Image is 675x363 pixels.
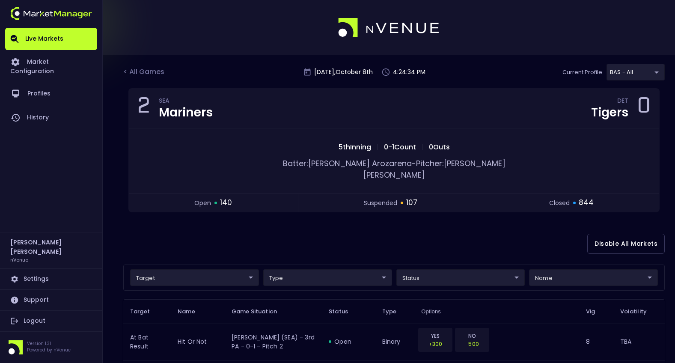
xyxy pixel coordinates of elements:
[419,142,426,152] span: |
[364,199,397,208] span: suspended
[412,158,416,169] span: -
[461,340,484,348] p: -500
[414,299,579,324] th: Options
[10,238,92,256] h2: [PERSON_NAME] [PERSON_NAME]
[338,18,440,38] img: logo
[123,324,171,360] td: At Bat Result
[10,7,92,20] img: logo
[178,308,206,315] span: Name
[529,269,658,286] div: target
[5,82,97,106] a: Profiles
[613,324,665,360] td: TBA
[620,308,658,315] span: Volatility
[396,269,525,286] div: target
[579,197,594,208] span: 844
[27,340,71,347] p: Version 1.31
[159,98,213,105] div: SEA
[5,106,97,130] a: History
[375,324,415,360] td: binary
[130,269,259,286] div: target
[393,68,425,77] p: 4:24:34 PM
[159,107,213,119] div: Mariners
[374,142,381,152] span: |
[579,324,613,360] td: 8
[336,142,374,152] span: 5th Inning
[426,142,452,152] span: 0 Outs
[5,269,97,289] a: Settings
[381,142,419,152] span: 0 - 1 Count
[637,95,651,121] div: 0
[5,311,97,331] a: Logout
[5,290,97,310] a: Support
[406,197,417,208] span: 107
[549,199,570,208] span: closed
[123,67,166,78] div: < All Games
[220,197,232,208] span: 140
[617,98,628,105] div: DET
[171,324,225,360] td: hit or not
[424,332,447,340] p: YES
[363,158,506,180] span: Pitcher: [PERSON_NAME] [PERSON_NAME]
[461,332,484,340] p: NO
[225,324,322,360] td: [PERSON_NAME] (SEA) - 3rd PA - 0-1 - Pitch 2
[232,308,288,315] span: Game Situation
[5,50,97,82] a: Market Configuration
[27,347,71,353] p: Powered by nVenue
[329,337,368,346] div: open
[10,256,28,263] h3: nVenue
[424,340,447,348] p: +300
[562,68,602,77] p: Current Profile
[194,199,211,208] span: open
[263,269,392,286] div: target
[607,64,665,80] div: target
[329,308,359,315] span: Status
[5,28,97,50] a: Live Markets
[586,308,606,315] span: Vig
[283,158,412,169] span: Batter: [PERSON_NAME] Arozarena
[137,95,150,121] div: 2
[382,308,408,315] span: Type
[130,308,161,315] span: Target
[5,340,97,354] div: Version 1.31Powered by nVenue
[591,107,628,119] div: Tigers
[587,234,665,254] button: Disable All Markets
[314,68,373,77] p: [DATE] , October 8 th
